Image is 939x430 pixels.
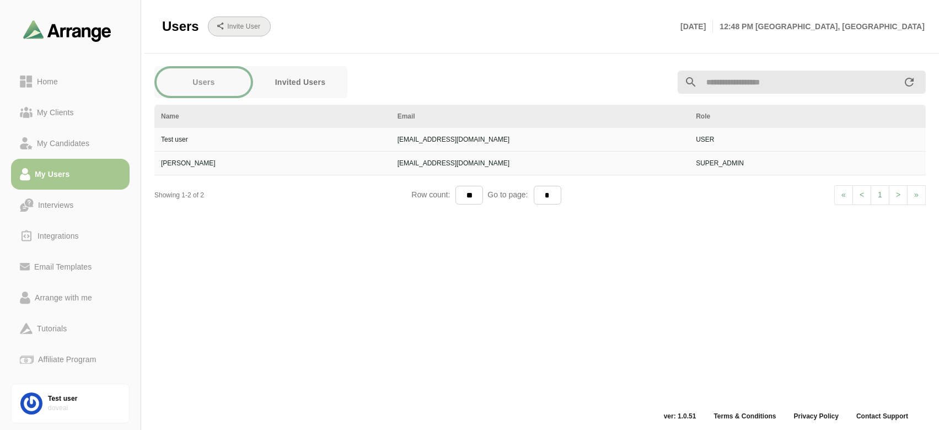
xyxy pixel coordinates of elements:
div: Integrations [33,229,83,243]
a: Test userdoveai [11,384,130,423]
div: doveai [48,404,120,413]
a: Users [154,66,253,98]
button: Invited Users [253,68,347,96]
div: Interviews [34,198,78,212]
a: Arrange with me [11,282,130,313]
div: My Users [30,168,74,181]
p: [DATE] [680,20,713,33]
a: Integrations [11,221,130,251]
span: Row count: [411,190,455,199]
div: [EMAIL_ADDRESS][DOMAIN_NAME] [398,135,683,144]
img: arrangeai-name-small-logo.4d2b8aee.svg [23,20,111,41]
div: Showing 1-2 of 2 [154,190,411,200]
div: Affiliate Program [34,353,100,366]
a: Tutorials [11,313,130,344]
div: Email Templates [30,260,96,273]
span: ver: 1.0.51 [655,412,705,421]
a: Contact Support [847,412,917,421]
div: Test user [48,394,120,404]
div: Home [33,75,62,88]
a: Affiliate Program [11,344,130,375]
div: SUPER_ADMIN [696,158,919,168]
div: USER [696,135,919,144]
div: Role [696,111,919,121]
div: My Candidates [33,137,94,150]
div: Name [161,111,384,121]
div: Email [398,111,683,121]
a: My Candidates [11,128,130,159]
a: Home [11,66,130,97]
i: appended action [903,76,916,89]
button: Users [157,68,251,96]
div: [PERSON_NAME] [161,158,384,168]
div: [EMAIL_ADDRESS][DOMAIN_NAME] [398,158,683,168]
p: 12:48 PM [GEOGRAPHIC_DATA], [GEOGRAPHIC_DATA] [713,20,925,33]
span: Go to page: [483,190,533,199]
div: Tutorials [33,322,71,335]
span: Users [162,18,199,35]
button: Invite User [208,17,271,36]
div: Arrange with me [30,291,96,304]
a: Interviews [11,190,130,221]
a: My Clients [11,97,130,128]
a: Privacy Policy [785,412,847,421]
b: Invite User [227,23,260,30]
div: My Clients [33,106,78,119]
a: Email Templates [11,251,130,282]
div: Test user [161,135,384,144]
a: Terms & Conditions [705,412,785,421]
a: My Users [11,159,130,190]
